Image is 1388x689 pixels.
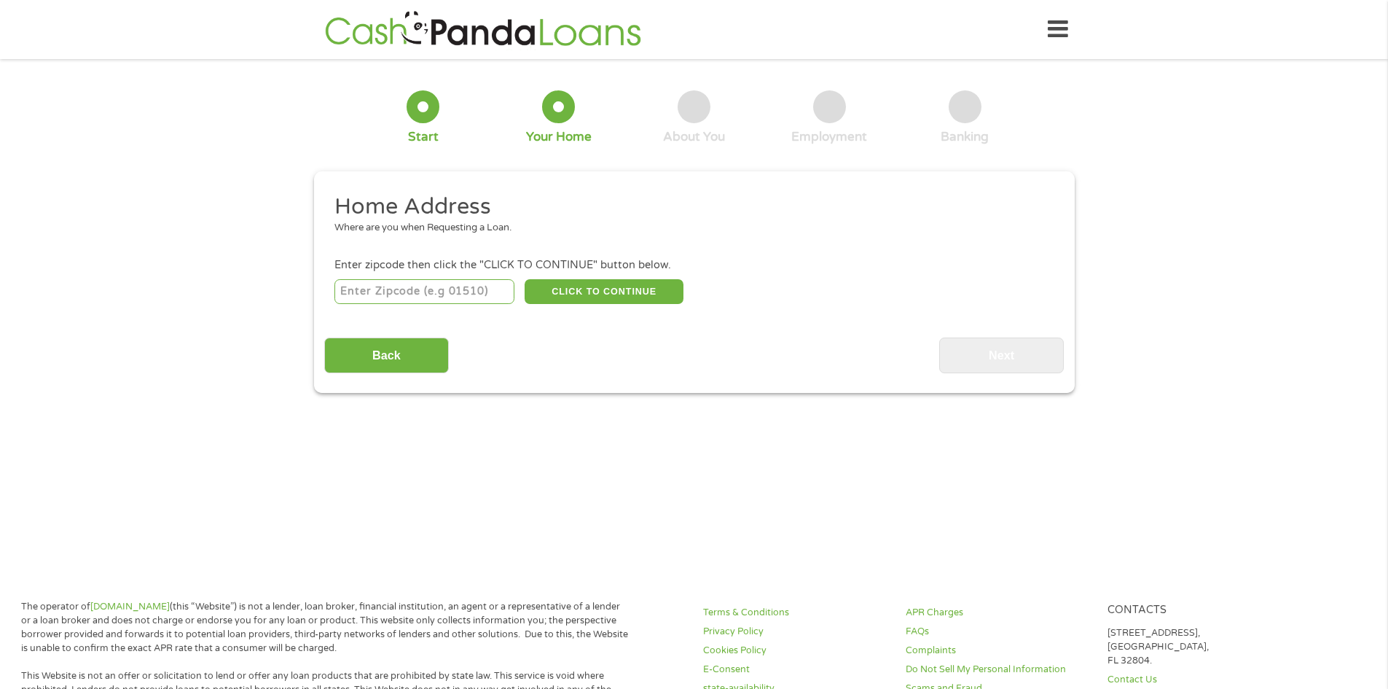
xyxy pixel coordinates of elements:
a: E-Consent [703,663,888,677]
a: Terms & Conditions [703,606,888,620]
div: Your Home [526,129,592,145]
div: Enter zipcode then click the "CLICK TO CONTINUE" button below. [334,257,1053,273]
input: Enter Zipcode (e.g 01510) [334,279,514,304]
input: Back [324,338,449,373]
p: [STREET_ADDRESS], [GEOGRAPHIC_DATA], FL 32804. [1107,626,1293,668]
div: Start [408,129,439,145]
h4: Contacts [1107,604,1293,618]
div: Banking [941,129,989,145]
button: CLICK TO CONTINUE [525,279,683,304]
a: APR Charges [906,606,1091,620]
h2: Home Address [334,192,1043,222]
div: Where are you when Requesting a Loan. [334,221,1043,235]
a: Complaints [906,644,1091,658]
a: FAQs [906,625,1091,639]
a: Do Not Sell My Personal Information [906,663,1091,677]
a: Contact Us [1107,673,1293,687]
a: [DOMAIN_NAME] [90,601,170,612]
a: Cookies Policy [703,644,888,658]
img: GetLoanNow Logo [321,9,646,50]
p: The operator of (this “Website”) is not a lender, loan broker, financial institution, an agent or... [21,600,629,655]
a: Privacy Policy [703,625,888,639]
div: Employment [791,129,867,145]
input: Next [939,338,1064,373]
div: About You [663,129,725,145]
